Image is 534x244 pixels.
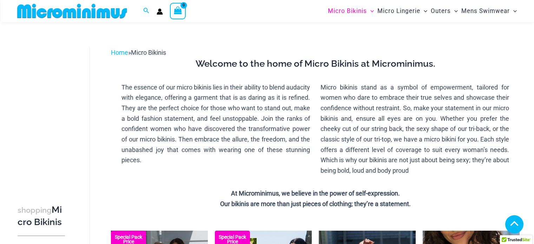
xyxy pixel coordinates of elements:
b: Special Pack Price [215,235,250,244]
iframe: TrustedSite Certified [18,42,81,182]
span: Micro Bikinis [131,49,166,56]
h3: Micro Bikinis [18,204,65,228]
img: MM SHOP LOGO FLAT [14,3,130,19]
strong: At Microminimus, we believe in the power of self-expression. [231,190,400,197]
a: Search icon link [143,7,150,15]
p: The essence of our micro bikinis lies in their ability to blend audacity with elegance, offering ... [121,82,310,166]
nav: Site Navigation [325,1,520,21]
span: Menu Toggle [451,2,458,20]
span: shopping [18,206,52,215]
a: Account icon link [157,8,163,15]
a: OutersMenu ToggleMenu Toggle [429,2,460,20]
strong: Our bikinis are more than just pieces of clothing; they’re a statement. [220,200,411,207]
span: Micro Bikinis [328,2,367,20]
span: Micro Lingerie [377,2,420,20]
b: Special Pack Price [111,235,146,244]
a: Micro LingerieMenu ToggleMenu Toggle [376,2,429,20]
a: Home [111,49,128,56]
p: Micro bikinis stand as a symbol of empowerment, tailored for women who dare to embrace their true... [321,82,509,176]
span: Mens Swimwear [461,2,510,20]
span: » [111,49,166,56]
span: Menu Toggle [510,2,517,20]
span: Menu Toggle [367,2,374,20]
a: Micro BikinisMenu ToggleMenu Toggle [326,2,376,20]
span: Menu Toggle [420,2,427,20]
a: Mens SwimwearMenu ToggleMenu Toggle [460,2,519,20]
span: Outers [431,2,451,20]
h3: Welcome to the home of Micro Bikinis at Microminimus. [116,58,514,70]
a: View Shopping Cart, empty [170,3,186,19]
